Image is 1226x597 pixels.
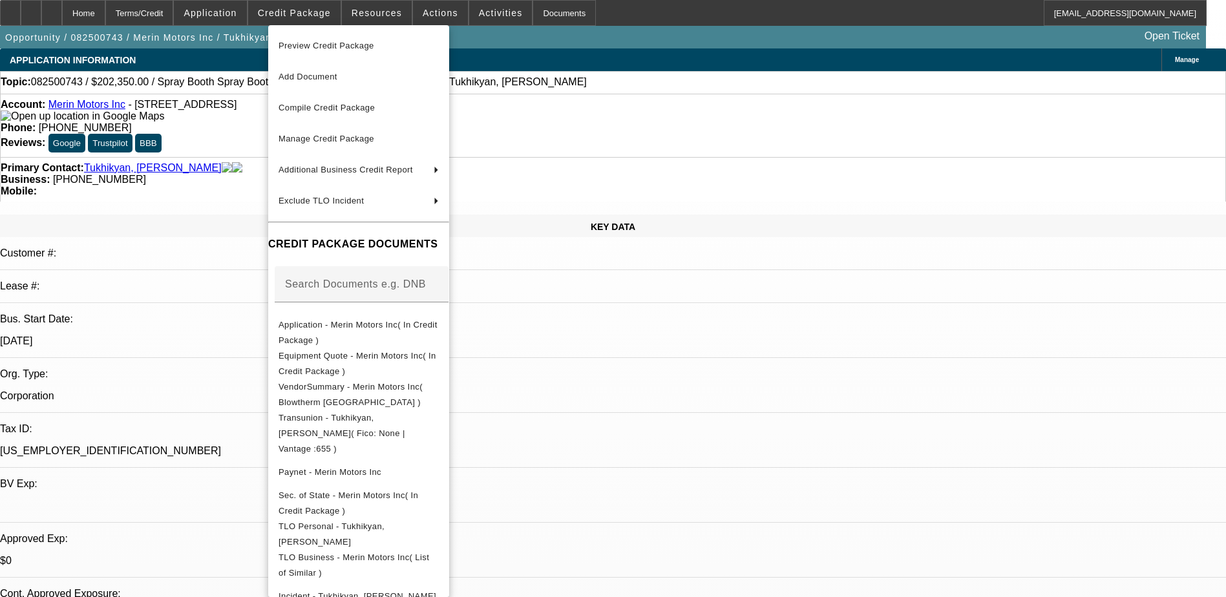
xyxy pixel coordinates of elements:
button: VendorSummary - Merin Motors Inc( Blowtherm USA ) [268,379,449,410]
button: Sec. of State - Merin Motors Inc( In Credit Package ) [268,488,449,519]
button: TLO Personal - Tukhikyan, Vahram [268,519,449,550]
mat-label: Search Documents e.g. DNB [285,278,426,289]
span: TLO Business - Merin Motors Inc( List of Similar ) [279,552,429,578]
span: Compile Credit Package [279,103,375,112]
span: Paynet - Merin Motors Inc [279,467,381,477]
button: Paynet - Merin Motors Inc [268,457,449,488]
button: Transunion - Tukhikyan, Vahram( Fico: None | Vantage :655 ) [268,410,449,457]
span: Sec. of State - Merin Motors Inc( In Credit Package ) [279,490,418,516]
button: Equipment Quote - Merin Motors Inc( In Credit Package ) [268,348,449,379]
span: Exclude TLO Incident [279,196,364,205]
button: TLO Business - Merin Motors Inc( List of Similar ) [268,550,449,581]
button: Application - Merin Motors Inc( In Credit Package ) [268,317,449,348]
span: Additional Business Credit Report [279,165,413,174]
span: Application - Merin Motors Inc( In Credit Package ) [279,320,438,345]
span: Equipment Quote - Merin Motors Inc( In Credit Package ) [279,351,436,376]
span: Transunion - Tukhikyan, [PERSON_NAME]( Fico: None | Vantage :655 ) [279,413,405,454]
h4: CREDIT PACKAGE DOCUMENTS [268,236,449,252]
span: Manage Credit Package [279,134,374,143]
span: Preview Credit Package [279,41,374,50]
span: VendorSummary - Merin Motors Inc( Blowtherm [GEOGRAPHIC_DATA] ) [279,382,423,407]
span: Add Document [279,72,337,81]
span: TLO Personal - Tukhikyan, [PERSON_NAME] [279,521,385,547]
